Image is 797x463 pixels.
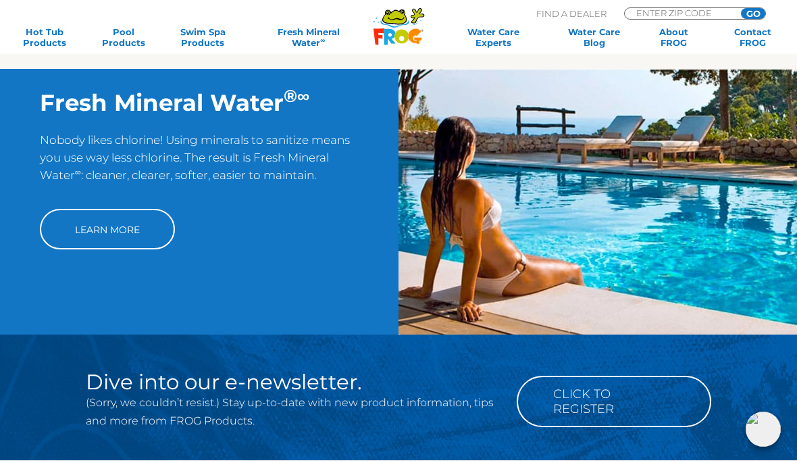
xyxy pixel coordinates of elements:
[14,26,75,48] a: Hot TubProducts
[741,8,765,19] input: GO
[746,412,781,447] img: openIcon
[643,26,704,48] a: AboutFROG
[284,85,297,106] sup: ®
[86,393,498,430] p: (Sorry, we couldn’t resist.) Stay up-to-date with new product information, tips and more from FRO...
[722,26,783,48] a: ContactFROG
[40,209,175,249] a: Learn More
[40,131,359,195] p: Nobody likes chlorine! Using minerals to sanitize means you use way less chlorine. The result is ...
[536,7,607,20] p: Find A Dealer
[40,89,359,117] h2: Fresh Mineral Water
[86,371,498,393] h2: Dive into our e-newsletter.
[320,36,325,44] sup: ∞
[251,26,366,48] a: Fresh MineralWater∞
[93,26,154,48] a: PoolProducts
[398,69,797,335] img: img-truth-about-salt-fpo
[517,376,711,427] a: Click to Register
[635,8,726,18] input: Zip Code Form
[441,26,546,48] a: Water CareExperts
[297,85,309,106] sup: ∞
[75,167,81,177] sup: ∞
[172,26,234,48] a: Swim SpaProducts
[563,26,625,48] a: Water CareBlog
